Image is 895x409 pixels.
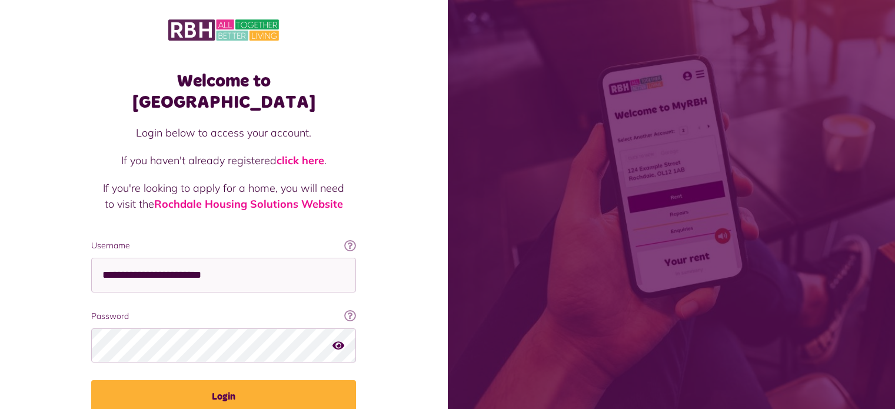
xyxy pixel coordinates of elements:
label: Password [91,310,356,322]
p: If you haven't already registered . [103,152,344,168]
label: Username [91,240,356,252]
img: MyRBH [168,18,279,42]
p: Login below to access your account. [103,125,344,141]
h1: Welcome to [GEOGRAPHIC_DATA] [91,71,356,113]
a: Rochdale Housing Solutions Website [154,197,343,211]
a: click here [277,154,324,167]
p: If you're looking to apply for a home, you will need to visit the [103,180,344,212]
